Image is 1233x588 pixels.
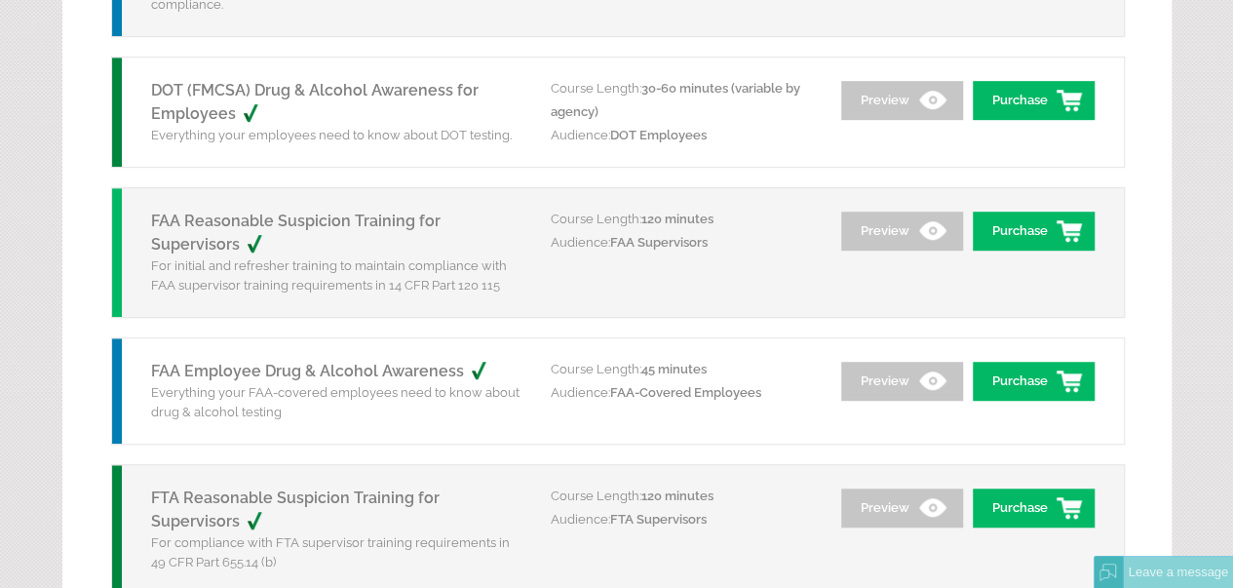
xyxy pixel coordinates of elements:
[551,358,814,381] p: Course Length:
[641,212,713,226] span: 120 minutes
[610,385,761,400] span: FAA-Covered Employees
[841,362,963,401] a: Preview
[973,81,1095,120] a: Purchase
[973,212,1095,251] a: Purchase
[641,362,707,376] span: 45 minutes
[610,512,707,527] span: FTA Supervisors
[841,489,963,528] a: Preview
[151,362,508,380] a: FAA Employee Drug & Alcohol Awareness
[641,489,713,503] span: 120 minutes
[1123,556,1233,588] div: Leave a message
[551,77,814,124] p: Course Length:
[841,81,963,120] a: Preview
[151,535,510,569] span: For compliance with FTA supervisor training requirements in 49 CFR Part 655.14 (b)
[551,381,814,405] p: Audience:
[551,508,814,531] p: Audience:
[973,362,1095,401] a: Purchase
[151,126,521,145] p: Everything your employees need to know about DOT testing.
[151,489,440,530] a: FTA Reasonable Suspicion Training for Supervisors
[151,81,479,123] a: DOT (FMCSA) Drug & Alcohol Awareness for Employees
[551,231,814,255] p: Audience:
[551,485,814,508] p: Course Length:
[551,124,814,147] p: Audience:
[1099,564,1117,581] img: Offline
[610,235,708,250] span: FAA Supervisors
[551,81,800,119] span: 30-60 minutes (variable by agency)
[551,208,814,231] p: Course Length:
[610,128,707,142] span: DOT Employees
[841,212,963,251] a: Preview
[973,489,1095,528] a: Purchase
[151,212,441,254] a: FAA Reasonable Suspicion Training for Supervisors
[151,383,521,422] p: Everything your FAA-covered employees need to know about drug & alcohol testing
[151,258,507,293] span: For initial and refresher training to maintain compliance with FAA supervisor training requiremen...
